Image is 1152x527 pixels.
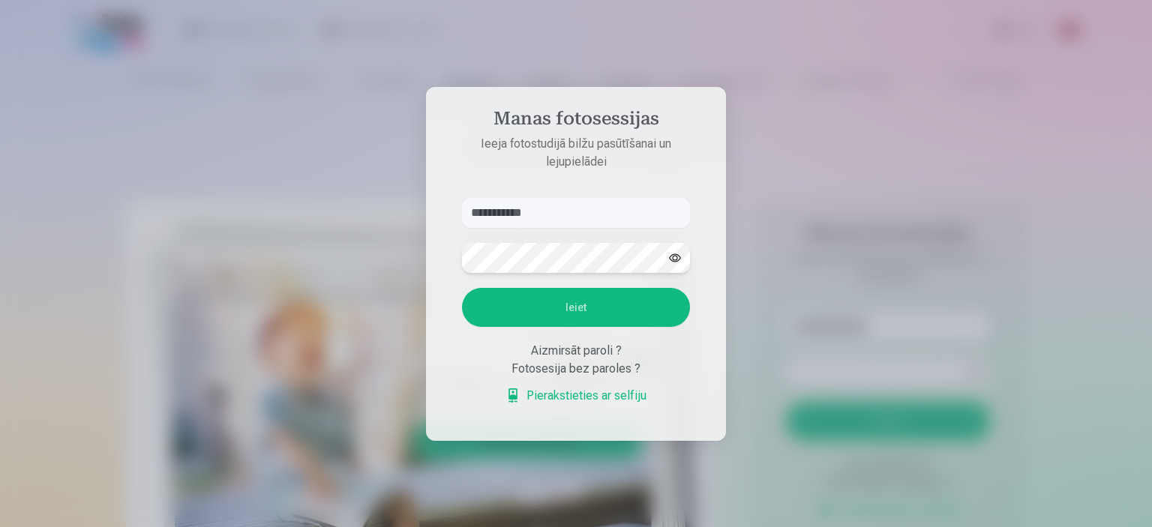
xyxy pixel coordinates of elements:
[505,387,646,405] a: Pierakstieties ar selfiju
[462,342,690,360] div: Aizmirsāt paroli ?
[447,108,705,135] h4: Manas fotosessijas
[462,288,690,327] button: Ieiet
[462,360,690,378] div: Fotosesija bez paroles ?
[447,135,705,171] p: Ieeja fotostudijā bilžu pasūtīšanai un lejupielādei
